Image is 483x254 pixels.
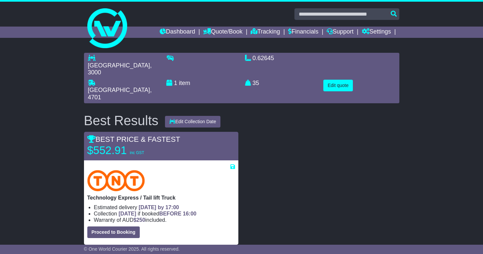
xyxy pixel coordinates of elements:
span: 250 [136,217,145,223]
div: Best Results [81,113,162,128]
span: 16:00 [183,211,197,216]
img: TNT Domestic: Technology Express / Tail lift Truck [87,170,145,191]
p: Technology Express / Tail lift Truck [87,195,235,201]
a: Settings [362,27,391,38]
span: [DATE] by 17:00 [139,205,179,210]
a: Quote/Book [203,27,242,38]
span: 1 [174,80,177,86]
li: Collection [94,211,235,217]
span: BEFORE [159,211,182,216]
span: [GEOGRAPHIC_DATA] [88,62,150,69]
li: Estimated delivery [94,204,235,211]
span: © One World Courier 2025. All rights reserved. [84,246,180,252]
a: Support [327,27,354,38]
span: if booked [119,211,196,216]
span: inc GST [130,150,144,155]
span: BEST PRICE & FASTEST [87,135,180,143]
button: Proceed to Booking [87,226,140,238]
a: Dashboard [160,27,195,38]
li: Warranty of AUD included. [94,217,235,223]
a: Tracking [251,27,280,38]
button: Edit Collection Date [165,116,220,127]
a: Financials [288,27,318,38]
span: item [179,80,190,86]
span: 0.62645 [253,55,274,61]
p: $552.91 [87,144,170,157]
button: Edit quote [323,80,353,91]
span: [DATE] [119,211,136,216]
span: [GEOGRAPHIC_DATA] [88,87,150,93]
span: , 3000 [88,62,152,76]
span: $ [133,217,145,223]
span: , 4701 [88,87,152,101]
span: 35 [253,80,259,86]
